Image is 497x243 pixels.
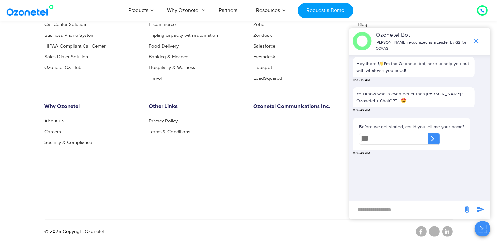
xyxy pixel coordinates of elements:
a: Salesforce [254,44,276,49]
h6: Why Ozonetel [45,104,139,110]
a: Careers [45,129,61,134]
p: [PERSON_NAME] recognized as a Leader by G2 for CCAAS [376,40,469,51]
p: © 2025 Copyright Ozonetel [45,228,104,236]
p: Hey there ! I'm the Ozonetel bot, here to help you out with whatever you need! [356,60,472,74]
a: Food Delivery [149,44,179,49]
a: Call Center Solution [45,22,86,27]
a: Sales Dialer Solution [45,54,88,59]
h6: Other Links [149,104,244,110]
p: You know what's even better than [PERSON_NAME]? Ozonetel + ChatGPT = ! [356,91,472,104]
a: Hubspot [254,65,272,70]
a: Business Phone System [45,33,95,38]
button: Close chat [475,221,490,236]
span: send message [460,203,474,216]
a: About us [45,119,64,123]
img: 😍 [401,98,406,103]
a: Banking & Finance [149,54,189,59]
a: Privacy Policy [149,119,178,123]
span: send message [474,203,487,216]
a: Security & Compliance [45,140,92,145]
a: LeadSquared [254,76,283,81]
a: Zendesk [254,33,272,38]
span: 11:05:49 AM [353,78,370,83]
img: 👋 [379,61,384,66]
a: Request a Demo [298,3,353,18]
span: 11:05:49 AM [353,151,370,156]
a: Ozonetel CX Hub [45,65,82,70]
a: HIPAA Compliant Call Center [45,44,106,49]
p: Ozonetel Bot [376,31,469,40]
a: Hospitality & Wellness [149,65,195,70]
a: E-commerce [149,22,176,27]
a: Terms & Conditions [149,129,191,134]
img: header [353,32,372,50]
a: Zoho [254,22,265,27]
div: new-msg-input [353,204,460,216]
a: Blog [358,22,368,27]
a: Freshdesk [254,54,276,59]
a: Tripling capacity with automation [149,33,218,38]
a: Travel [149,76,162,81]
p: Before we get started, could you tell me your name? [359,123,464,130]
span: end chat or minimize [470,35,483,48]
h6: Ozonetel Communications Inc. [254,104,348,110]
span: 11:05:49 AM [353,108,370,113]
